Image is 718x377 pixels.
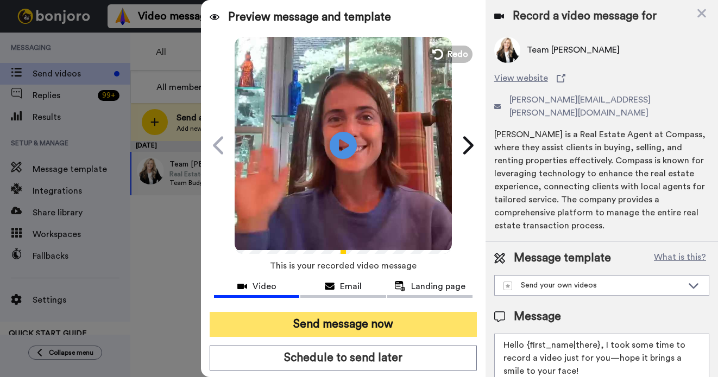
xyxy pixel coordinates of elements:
[210,346,477,370] button: Schedule to send later
[270,254,417,278] span: This is your recorded video message
[494,72,548,85] span: View website
[503,282,512,290] img: demo-template.svg
[514,309,561,325] span: Message
[509,93,709,119] span: [PERSON_NAME][EMAIL_ADDRESS][PERSON_NAME][DOMAIN_NAME]
[494,72,709,85] a: View website
[651,250,709,266] button: What is this?
[340,280,362,293] span: Email
[210,312,477,337] button: Send message now
[253,280,276,293] span: Video
[411,280,465,293] span: Landing page
[503,280,683,291] div: Send your own videos
[494,128,709,232] div: [PERSON_NAME] is a Real Estate Agent at Compass, where they assist clients in buying, selling, an...
[514,250,611,266] span: Message template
